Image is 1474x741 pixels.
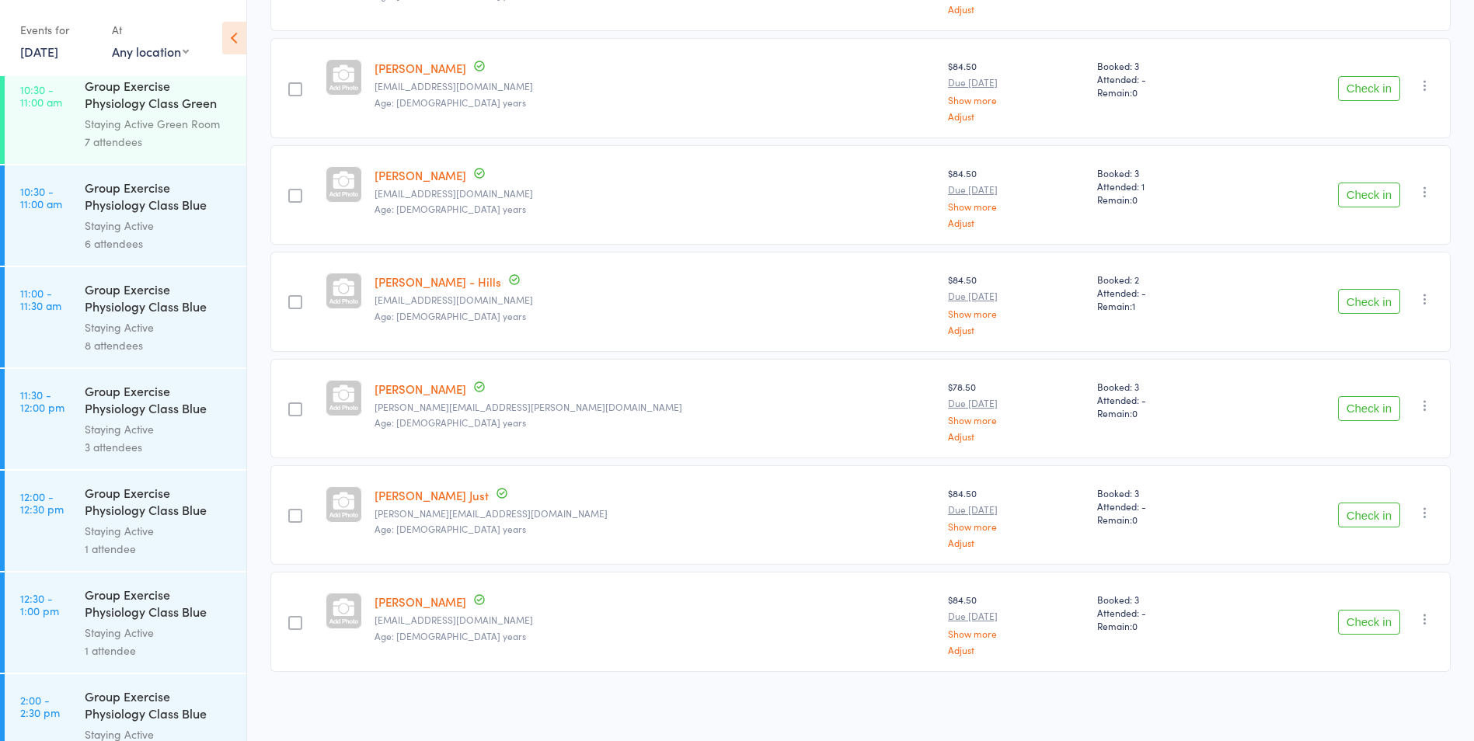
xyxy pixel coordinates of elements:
small: julie.a.halliday@gmail.com [375,402,936,412]
span: Attended: - [1097,499,1231,513]
a: Adjust [948,111,1085,121]
time: 11:30 - 12:00 pm [20,388,64,413]
div: 8 attendees [85,336,233,354]
a: 12:30 -1:00 pmGroup Exercise Physiology Class Blue RoomStaying Active1 attendee [5,572,246,673]
a: [PERSON_NAME] [375,381,466,397]
time: 10:30 - 11:00 am [20,185,62,210]
a: 11:00 -11:30 amGroup Exercise Physiology Class Blue RoomStaying Active8 attendees [5,267,246,367]
time: 11:00 - 11:30 am [20,287,61,311]
span: Remain: [1097,513,1231,526]
button: Check in [1338,610,1400,635]
div: Group Exercise Physiology Class Blue Room [85,382,233,420]
small: Due [DATE] [948,398,1085,409]
button: Check in [1338,396,1400,421]
span: Booked: 3 [1097,593,1231,606]
time: 12:30 - 1:00 pm [20,592,59,617]
span: Attended: - [1097,606,1231,619]
div: Staying Active [85,420,233,438]
time: 12:00 - 12:30 pm [20,490,64,515]
button: Check in [1338,503,1400,527]
button: Check in [1338,76,1400,101]
div: Events for [20,17,96,43]
div: Staying Active [85,217,233,235]
div: Group Exercise Physiology Class Blue Room [85,586,233,624]
time: 10:30 - 11:00 am [20,83,62,108]
a: Adjust [948,431,1085,441]
span: Age: [DEMOGRAPHIC_DATA] years [375,96,526,109]
small: Due [DATE] [948,290,1085,301]
span: Booked: 3 [1097,380,1231,393]
div: Staying Active [85,318,233,336]
a: Adjust [948,645,1085,655]
span: 0 [1132,193,1138,206]
a: [PERSON_NAME] - Hills [375,273,501,290]
a: [PERSON_NAME] Just [375,487,489,503]
span: Attended: - [1097,72,1231,85]
div: Staying Active [85,624,233,642]
span: Age: [DEMOGRAPHIC_DATA] years [375,416,526,429]
small: cjfield3851@gmail.com [375,81,936,92]
span: Attended: - [1097,286,1231,299]
span: 0 [1132,85,1138,99]
span: Remain: [1097,619,1231,632]
span: Remain: [1097,85,1231,99]
div: 1 attendee [85,540,233,558]
div: $84.50 [948,486,1085,548]
a: Show more [948,95,1085,105]
div: Group Exercise Physiology Class Blue Room [85,280,233,318]
a: Show more [948,415,1085,425]
a: Show more [948,521,1085,531]
a: [PERSON_NAME] [375,593,466,610]
small: Due [DATE] [948,611,1085,621]
span: Remain: [1097,193,1231,206]
button: Check in [1338,183,1400,207]
div: $84.50 [948,593,1085,654]
span: Age: [DEMOGRAPHIC_DATA] years [375,629,526,642]
div: At [112,17,189,43]
div: Group Exercise Physiology Class Blue Room [85,484,233,522]
a: Show more [948,628,1085,638]
span: 1 [1132,299,1135,312]
span: Booked: 3 [1097,59,1231,72]
a: Show more [948,308,1085,318]
span: Attended: - [1097,393,1231,406]
span: 0 [1132,513,1138,526]
a: 10:30 -11:00 amGroup Exercise Physiology Class Green RoomStaying Active Green Room7 attendees [5,64,246,164]
span: Age: [DEMOGRAPHIC_DATA] years [375,202,526,215]
span: Age: [DEMOGRAPHIC_DATA] years [375,522,526,535]
div: $84.50 [948,273,1085,334]
div: $84.50 [948,59,1085,120]
a: 12:00 -12:30 pmGroup Exercise Physiology Class Blue RoomStaying Active1 attendee [5,471,246,571]
small: Due [DATE] [948,184,1085,195]
a: Adjust [948,325,1085,335]
div: 7 attendees [85,133,233,151]
span: 0 [1132,406,1138,419]
a: Show more [948,201,1085,211]
div: 1 attendee [85,642,233,659]
div: Group Exercise Physiology Class Green Room [85,77,233,115]
a: Adjust [948,537,1085,548]
a: [PERSON_NAME] [375,167,466,183]
span: Booked: 3 [1097,166,1231,179]
div: $78.50 [948,380,1085,441]
small: Due [DATE] [948,504,1085,515]
button: Check in [1338,289,1400,314]
div: Staying Active Green Room [85,115,233,133]
div: Staying Active [85,522,233,540]
small: gsgardner@bigpond.com [375,188,936,199]
a: [DATE] [20,43,58,60]
div: Any location [112,43,189,60]
a: Adjust [948,217,1085,228]
span: Remain: [1097,406,1231,419]
small: Due [DATE] [948,77,1085,88]
div: Group Exercise Physiology Class Blue Room [85,179,233,217]
span: Remain: [1097,299,1231,312]
span: Age: [DEMOGRAPHIC_DATA] years [375,309,526,322]
a: 11:30 -12:00 pmGroup Exercise Physiology Class Blue RoomStaying Active3 attendees [5,369,246,469]
a: [PERSON_NAME] [375,60,466,76]
time: 2:00 - 2:30 pm [20,694,60,718]
span: Booked: 2 [1097,273,1231,286]
small: dennice@bigpond.net.au [375,508,936,519]
span: Attended: 1 [1097,179,1231,193]
span: 0 [1132,619,1138,632]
